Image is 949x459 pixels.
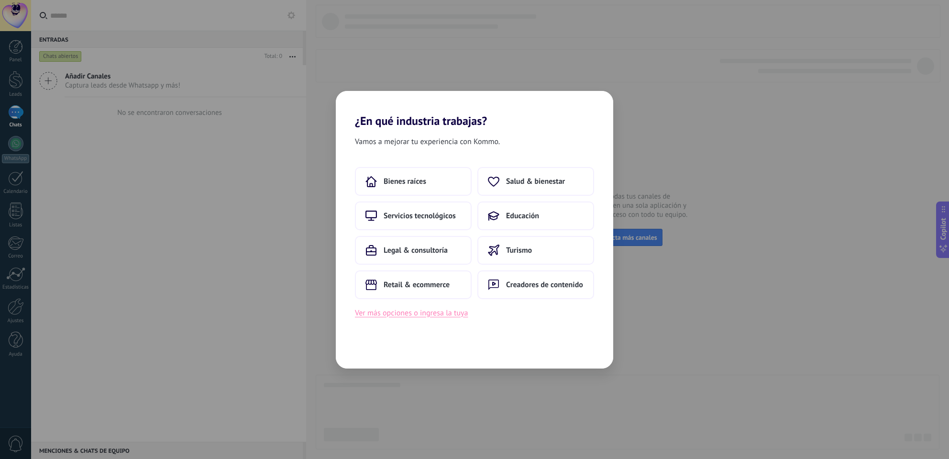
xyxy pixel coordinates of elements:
span: Educación [506,211,539,221]
span: Turismo [506,246,532,255]
button: Creadores de contenido [477,270,594,299]
span: Salud & bienestar [506,177,565,186]
span: Creadores de contenido [506,280,583,290]
span: Vamos a mejorar tu experiencia con Kommo. [355,135,500,148]
button: Retail & ecommerce [355,270,472,299]
button: Turismo [477,236,594,265]
button: Legal & consultoría [355,236,472,265]
button: Educación [477,202,594,230]
button: Servicios tecnológicos [355,202,472,230]
span: Retail & ecommerce [384,280,450,290]
span: Servicios tecnológicos [384,211,456,221]
span: Legal & consultoría [384,246,448,255]
button: Ver más opciones o ingresa la tuya [355,307,468,319]
span: Bienes raíces [384,177,426,186]
button: Bienes raíces [355,167,472,196]
h2: ¿En qué industria trabajas? [336,91,613,128]
button: Salud & bienestar [477,167,594,196]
